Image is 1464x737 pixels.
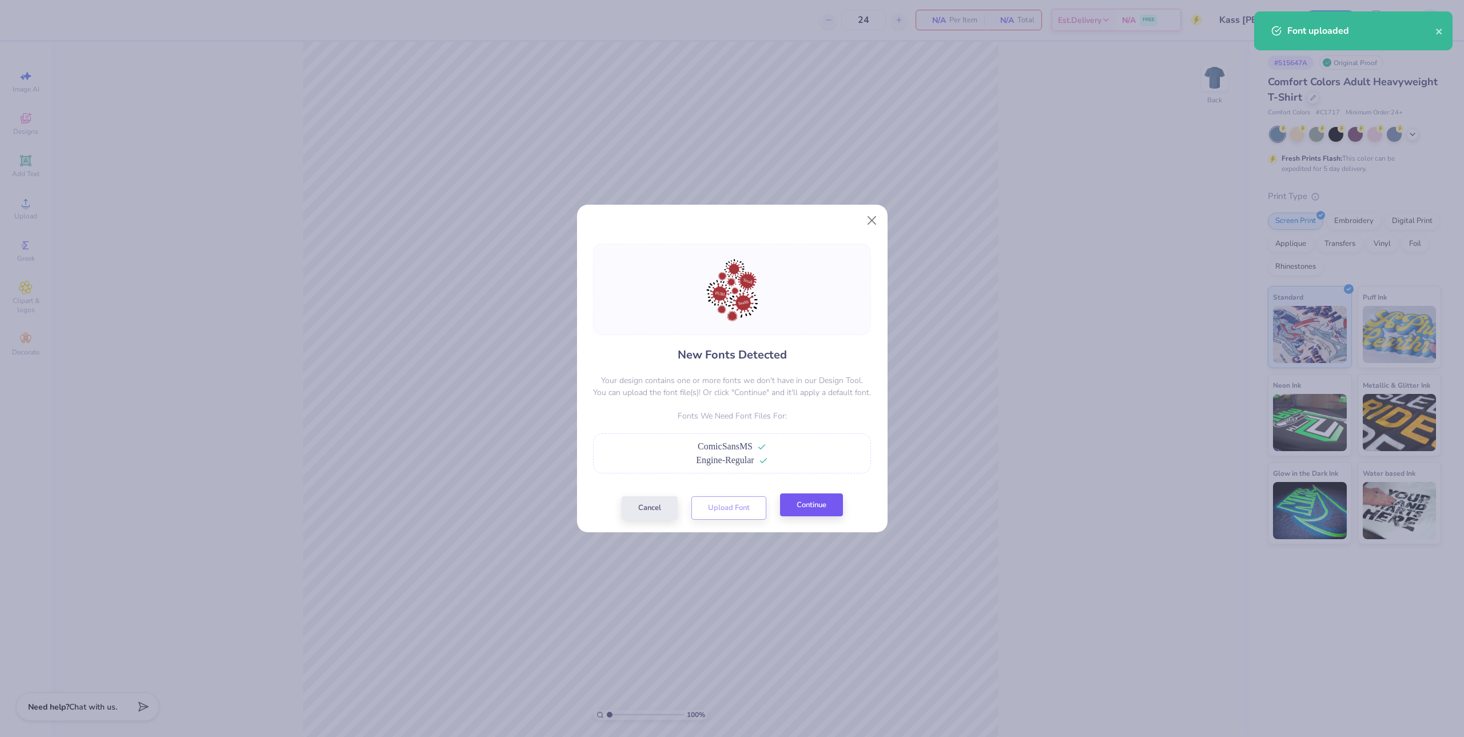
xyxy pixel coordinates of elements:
[861,210,882,232] button: Close
[780,493,843,517] button: Continue
[698,441,753,451] span: ComicSansMS
[1435,24,1443,38] button: close
[622,496,678,520] button: Cancel
[593,410,871,422] p: Fonts We Need Font Files For:
[696,455,754,465] span: Engine-Regular
[593,375,871,399] p: Your design contains one or more fonts we don't have in our Design Tool. You can upload the font ...
[678,346,787,363] h4: New Fonts Detected
[1287,24,1435,38] div: Font uploaded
